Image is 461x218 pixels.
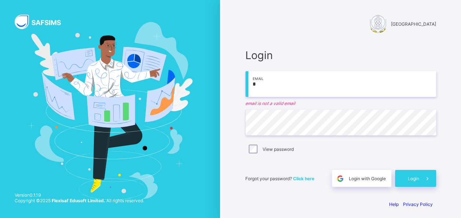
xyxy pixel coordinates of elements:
[349,176,386,181] span: Login with Google
[245,176,314,181] span: Forgot your password?
[245,49,436,62] span: Login
[263,146,294,152] label: View password
[15,198,144,203] span: Copyright © 2025 All rights reserved.
[15,15,70,29] img: SAFSIMS Logo
[408,176,419,181] span: Login
[391,21,436,27] span: [GEOGRAPHIC_DATA]
[293,176,314,181] a: Click here
[403,201,433,207] a: Privacy Policy
[52,198,105,203] strong: Flexisaf Edusoft Limited.
[28,22,192,199] img: Hero Image
[389,201,399,207] a: Help
[336,174,344,183] img: google.396cfc9801f0270233282035f929180a.svg
[245,101,436,106] em: email is not a valid email
[15,192,144,198] span: Version 0.1.19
